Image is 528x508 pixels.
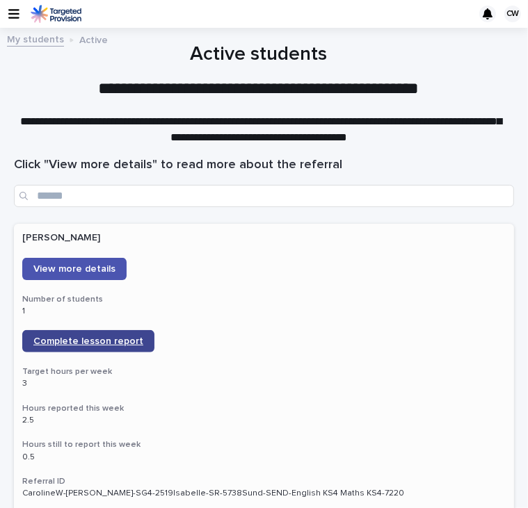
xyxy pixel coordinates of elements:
[14,185,514,207] input: Search
[22,489,506,498] p: CarolineW-[PERSON_NAME]-SG4-2519Isabelle-SR-5738Sund-SEND-English KS4 Maths KS4-7220
[22,306,506,316] p: 1
[22,403,506,414] h3: Hours reported this week
[22,439,506,450] h3: Hours still to report this week
[22,294,506,305] h3: Number of students
[22,232,506,244] p: [PERSON_NAME]
[31,5,81,23] img: M5nRWzHhSzIhMunXDL62
[22,366,506,377] h3: Target hours per week
[33,336,143,346] span: Complete lesson report
[504,6,521,22] div: CW
[22,330,154,352] a: Complete lesson report
[33,264,115,274] span: View more details
[22,452,506,462] p: 0.5
[7,31,64,47] a: My students
[22,258,127,280] a: View more details
[22,476,506,487] h3: Referral ID
[14,157,514,174] h1: Click "View more details" to read more about the referral
[22,379,506,388] p: 3
[79,31,108,47] p: Active
[14,42,504,67] h1: Active students
[22,416,506,425] p: 2.5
